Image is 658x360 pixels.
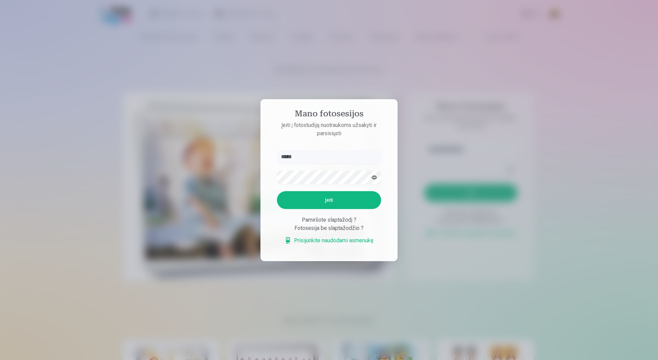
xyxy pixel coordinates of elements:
[270,109,388,121] h4: Mano fotosesijos
[270,121,388,138] p: Įeiti į fotostudiją nuotraukoms užsakyti ir parsisiųsti
[277,191,381,209] button: Įeiti
[277,224,381,232] div: Fotosesija be slaptažodžio ?
[284,236,374,245] a: Prisijunkite naudodami asmenukę
[277,216,381,224] div: Pamiršote slaptažodį ?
